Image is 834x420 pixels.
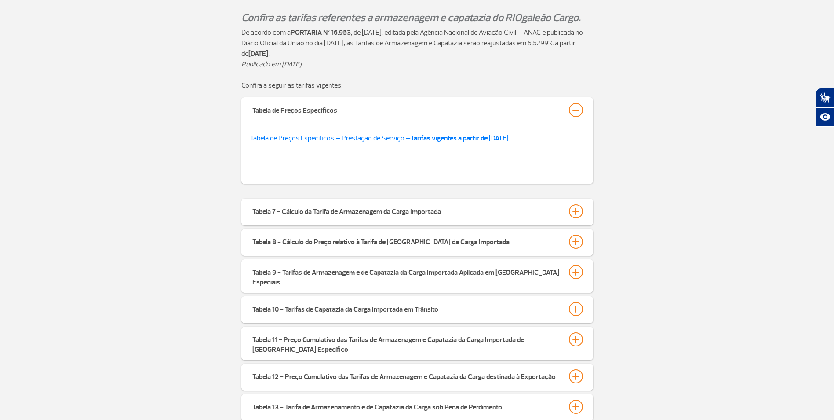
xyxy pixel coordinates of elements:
[252,204,441,217] div: Tabela 7 - Cálculo da Tarifa de Armazenagem da Carga Importada
[291,28,351,37] strong: PORTARIA Nº 16.953
[241,27,593,59] p: De acordo com a , de [DATE], editada pela Agência Nacional de Aviação Civil – ANAC e publicada no...
[248,49,268,58] strong: [DATE]
[241,10,593,25] p: Confira as tarifas referentes a armazenagem e capatazia do RIOgaleão Cargo.
[241,80,593,91] p: Confira a seguir as tarifas vigentes:
[252,103,337,115] div: Tabela de Preços Específicos
[816,88,834,127] div: Plugin de acessibilidade da Hand Talk.
[252,302,438,314] div: Tabela 10 - Tarifas de Capatazia da Carga Importada em Trânsito
[241,60,303,69] em: Publicado em [DATE].
[252,234,583,249] button: Tabela 8 - Cálculo do Preço relativo à Tarifa de [GEOGRAPHIC_DATA] da Carga Importada
[252,332,560,354] div: Tabela 11 - Preço Cumulativo das Tarifas de Armazenagem e Capatazia da Carga Importada de [GEOGRA...
[252,332,583,355] button: Tabela 11 - Preço Cumulativo das Tarifas de Armazenagem e Capatazia da Carga Importada de [GEOGRA...
[816,88,834,107] button: Abrir tradutor de língua de sinais.
[252,400,502,412] div: Tabela 13 - Tarifa de Armazenamento e de Capatazia da Carga sob Pena de Perdimento
[252,302,583,317] button: Tabela 10 - Tarifas de Capatazia da Carga Importada em Trânsito
[252,235,510,247] div: Tabela 8 - Cálculo do Preço relativo à Tarifa de [GEOGRAPHIC_DATA] da Carga Importada
[816,107,834,127] button: Abrir recursos assistivos.
[252,399,583,414] button: Tabela 13 - Tarifa de Armazenamento e de Capatazia da Carga sob Pena de Perdimento
[252,265,583,287] button: Tabela 9 - Tarifas de Armazenagem e de Capatazia da Carga Importada Aplicada em [GEOGRAPHIC_DATA]...
[252,103,583,118] button: Tabela de Preços Específicos
[411,134,509,143] strong: Tarifas vigentes a partir de [DATE]
[252,265,560,287] div: Tabela 9 - Tarifas de Armazenagem e de Capatazia da Carga Importada Aplicada em [GEOGRAPHIC_DATA]...
[252,369,556,382] div: Tabela 12 - Preço Cumulativo das Tarifas de Armazenagem e Capatazia da Carga destinada à Exportação
[250,134,509,143] a: Tabela de Preços Específicos – Prestação de Serviço –Tarifas vigentes a partir de [DATE]
[252,369,583,384] button: Tabela 12 - Preço Cumulativo das Tarifas de Armazenagem e Capatazia da Carga destinada à Exportação
[252,204,583,219] button: Tabela 7 - Cálculo da Tarifa de Armazenagem da Carga Importada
